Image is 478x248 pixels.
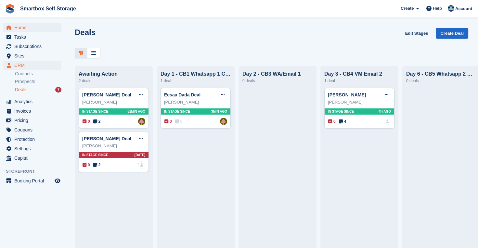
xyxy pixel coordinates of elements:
[3,51,61,60] a: menu
[220,118,227,125] img: Alex Selenitsas
[384,118,391,125] img: deal-assignee-blank
[3,32,61,42] a: menu
[15,87,27,93] span: Deals
[455,6,472,12] span: Account
[3,106,61,116] a: menu
[401,5,414,12] span: Create
[18,3,79,14] a: Smartbox Self Storage
[14,32,53,42] span: Tasks
[328,118,336,124] span: 0
[3,61,61,70] a: menu
[406,77,476,85] div: 0 deals
[15,86,61,93] a: Deals 7
[79,77,149,85] div: 2 deals
[82,153,108,157] span: In stage since
[164,99,227,105] div: [PERSON_NAME]
[138,118,145,125] img: Alex Selenitsas
[55,87,61,93] div: 7
[3,135,61,144] a: menu
[14,51,53,60] span: Sites
[3,116,61,125] a: menu
[3,154,61,163] a: menu
[3,23,61,32] a: menu
[406,71,476,77] div: Day 6 - CB5 Whatsapp 2 Offer
[3,125,61,134] a: menu
[328,109,354,114] span: In stage since
[324,71,394,77] div: Day 3 - CB4 VM Email 2
[75,28,96,37] h1: Deals
[403,28,431,39] a: Edit Stages
[164,109,190,114] span: In stage since
[328,99,391,105] div: [PERSON_NAME]
[14,97,53,106] span: Analytics
[164,92,200,97] a: Eesaa Dada Deal
[14,125,53,134] span: Coupons
[14,23,53,32] span: Home
[164,118,172,124] span: 0
[15,71,61,77] a: Contacts
[79,71,149,77] div: Awaiting Action
[93,118,101,124] span: 2
[211,109,227,114] span: 3MIN AGO
[14,106,53,116] span: Invoices
[3,144,61,153] a: menu
[14,42,53,51] span: Subscriptions
[14,61,53,70] span: CRM
[339,118,346,124] span: 4
[433,5,442,12] span: Help
[14,176,53,185] span: Booking Portal
[448,5,454,12] img: Roger Canham
[242,77,313,85] div: 0 deals
[54,177,61,185] a: Preview store
[14,135,53,144] span: Protection
[328,92,366,97] a: [PERSON_NAME]
[83,118,90,124] span: 0
[5,4,15,14] img: stora-icon-8386f47178a22dfd0bd8f6a31ec36ba5ce8667c1dd55bd0f319d3a0aa187defe.svg
[14,154,53,163] span: Capital
[82,92,131,97] a: [PERSON_NAME] Deal
[242,71,313,77] div: Day 2 - CB3 WA/Email 1
[14,116,53,125] span: Pricing
[6,168,65,175] span: Storefront
[436,28,468,39] a: Create Deal
[3,42,61,51] a: menu
[14,144,53,153] span: Settings
[82,136,131,141] a: [PERSON_NAME] Deal
[135,153,145,157] span: [DATE]
[127,109,145,114] span: 51MIN AGO
[3,97,61,106] a: menu
[82,143,145,149] div: [PERSON_NAME]
[93,162,101,168] span: 2
[161,77,231,85] div: 1 deal
[138,161,145,168] img: deal-assignee-blank
[175,118,183,124] span: 0
[15,79,35,85] span: Prospects
[161,71,231,77] div: Day 1 - CB1 Whatsapp 1 CB2
[83,162,90,168] span: 0
[379,109,391,114] span: 4H AGO
[324,77,394,85] div: 1 deal
[82,99,145,105] div: [PERSON_NAME]
[3,176,61,185] a: menu
[82,109,108,114] span: In stage since
[15,78,61,85] a: Prospects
